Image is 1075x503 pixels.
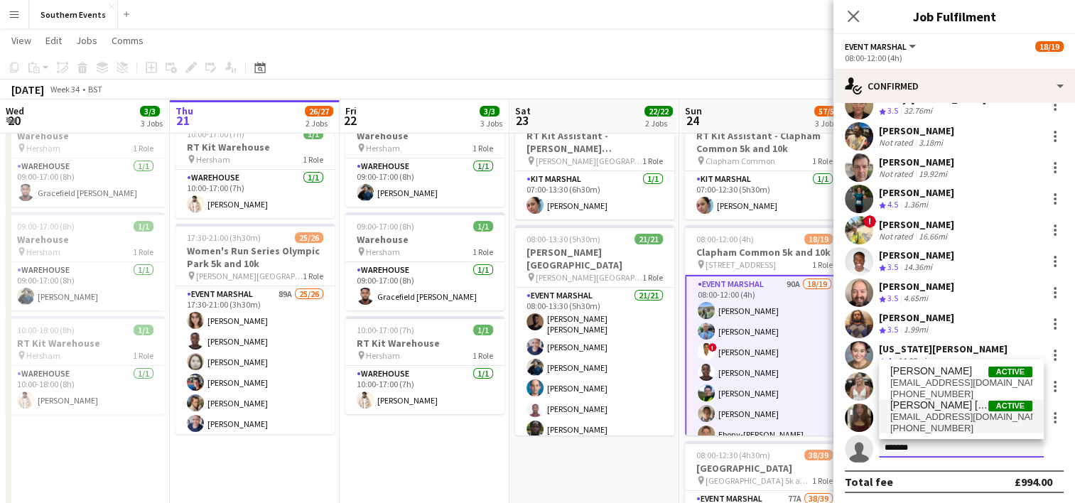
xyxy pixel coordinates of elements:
[513,112,531,129] span: 23
[804,450,833,460] span: 38/39
[133,247,153,257] span: 1 Role
[879,342,1008,355] div: [US_STATE][PERSON_NAME]
[696,450,770,460] span: 08:00-12:30 (4h30m)
[70,31,103,50] a: Jobs
[683,112,702,129] span: 24
[6,262,165,310] app-card-role: Warehouse1/109:00-17:00 (8h)[PERSON_NAME]
[890,399,988,411] span: ALEX KISSI BEDIAKO
[515,225,674,436] app-job-card: 08:00-13:30 (5h30m)21/21[PERSON_NAME][GEOGRAPHIC_DATA] [PERSON_NAME][GEOGRAPHIC_DATA]1 RoleEvent ...
[642,272,663,283] span: 1 Role
[88,84,102,94] div: BST
[890,423,1032,434] span: +447474037625
[887,355,892,366] span: 4
[536,156,642,166] span: [PERSON_NAME][GEOGRAPHIC_DATA]
[685,109,844,220] div: 07:00-12:30 (5h30m)1/1RT Kit Assistant - Clapham Common 5k and 10k Clapham Common1 RoleKit Marsha...
[473,325,493,335] span: 1/1
[916,137,946,148] div: 3.18mi
[833,7,1075,26] h3: Job Fulfilment
[815,118,842,129] div: 3 Jobs
[76,34,97,47] span: Jobs
[366,143,400,153] span: Hersham
[706,475,812,486] span: [GEOGRAPHIC_DATA] 5k and 10k
[134,221,153,232] span: 1/1
[303,154,323,165] span: 1 Role
[685,462,844,475] h3: [GEOGRAPHIC_DATA]
[173,112,193,129] span: 21
[175,170,335,218] app-card-role: Warehouse1/110:00-17:00 (7h)[PERSON_NAME]
[175,244,335,270] h3: Women's Run Series Olympic Park 5k and 10k
[515,104,531,117] span: Sat
[345,109,504,207] div: 09:00-17:00 (8h)1/1Warehouse Hersham1 RoleWarehouse1/109:00-17:00 (8h)[PERSON_NAME]
[472,143,493,153] span: 1 Role
[357,221,414,232] span: 09:00-17:00 (8h)
[26,143,60,153] span: Hersham
[6,109,165,207] app-job-card: 09:00-17:00 (8h)1/1Warehouse Hersham1 RoleWarehouse1/109:00-17:00 (8h)Gracefield [PERSON_NAME]
[833,69,1075,103] div: Confirmed
[472,350,493,361] span: 1 Role
[45,34,62,47] span: Edit
[480,106,499,117] span: 3/3
[887,199,898,210] span: 4.5
[295,232,323,243] span: 25/26
[6,212,165,310] div: 09:00-17:00 (8h)1/1Warehouse Hersham1 RoleWarehouse1/109:00-17:00 (8h)[PERSON_NAME]
[6,337,165,350] h3: RT Kit Warehouse
[345,337,504,350] h3: RT Kit Warehouse
[366,350,400,361] span: Hersham
[6,104,24,117] span: Wed
[890,389,1032,400] span: +447479024976
[685,129,844,155] h3: RT Kit Assistant - Clapham Common 5k and 10k
[357,325,414,335] span: 10:00-17:00 (7h)
[890,377,1032,389] span: alexdelia1999@gmail.com
[112,34,144,47] span: Comms
[1015,475,1052,489] div: £994.00
[708,343,717,352] span: !
[11,34,31,47] span: View
[696,234,754,244] span: 08:00-12:00 (4h)
[845,41,918,52] button: Event Marshal
[473,221,493,232] span: 1/1
[879,156,954,168] div: [PERSON_NAME]
[6,129,165,142] h3: Warehouse
[879,124,954,137] div: [PERSON_NAME]
[685,225,844,436] div: 08:00-12:00 (4h)18/19Clapham Common 5k and 10k [STREET_ADDRESS]1 RoleEvent Marshal90A18/1908:00-1...
[6,31,37,50] a: View
[526,234,600,244] span: 08:00-13:30 (5h30m)
[685,104,702,117] span: Sun
[175,104,193,117] span: Thu
[345,212,504,310] div: 09:00-17:00 (8h)1/1Warehouse Hersham1 RoleWarehouse1/109:00-17:00 (8h)Gracefield [PERSON_NAME]
[988,401,1032,411] span: Active
[645,118,672,129] div: 2 Jobs
[895,355,929,367] div: 14.02mi
[133,143,153,153] span: 1 Role
[26,247,60,257] span: Hersham
[175,141,335,153] h3: RT Kit Warehouse
[685,171,844,220] app-card-role: Kit Marshal1/107:00-12:30 (5h30m)[PERSON_NAME]
[634,234,663,244] span: 21/21
[706,156,775,166] span: Clapham Common
[134,325,153,335] span: 1/1
[40,31,67,50] a: Edit
[175,224,335,434] app-job-card: 17:30-21:00 (3h30m)25/26Women's Run Series Olympic Park 5k and 10k [PERSON_NAME][GEOGRAPHIC_DATA]...
[988,367,1032,377] span: Active
[887,105,898,116] span: 3.5
[890,365,972,377] span: Alex Kilbane Howes
[196,271,303,281] span: [PERSON_NAME][GEOGRAPHIC_DATA], [STREET_ADDRESS]
[345,158,504,207] app-card-role: Warehouse1/109:00-17:00 (8h)[PERSON_NAME]
[845,53,1064,63] div: 08:00-12:00 (4h)
[515,109,674,220] app-job-card: 07:00-13:30 (6h30m)1/1RT Kit Assistant - [PERSON_NAME][GEOGRAPHIC_DATA] [GEOGRAPHIC_DATA] [PERSON...
[26,350,60,361] span: Hersham
[175,109,335,218] div: In progress10:00-17:00 (7h)1/1RT Kit Warehouse Hersham1 RoleWarehouse1/110:00-17:00 (7h)[PERSON_N...
[343,112,357,129] span: 22
[6,316,165,414] app-job-card: 10:00-18:00 (8h)1/1RT Kit Warehouse Hersham1 RoleWarehouse1/110:00-18:00 (8h)[PERSON_NAME]
[133,350,153,361] span: 1 Role
[345,366,504,414] app-card-role: Warehouse1/110:00-17:00 (7h)[PERSON_NAME]
[706,259,776,270] span: [STREET_ADDRESS]
[4,112,24,129] span: 20
[879,311,954,324] div: [PERSON_NAME]
[804,234,833,244] span: 18/19
[187,232,261,243] span: 17:30-21:00 (3h30m)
